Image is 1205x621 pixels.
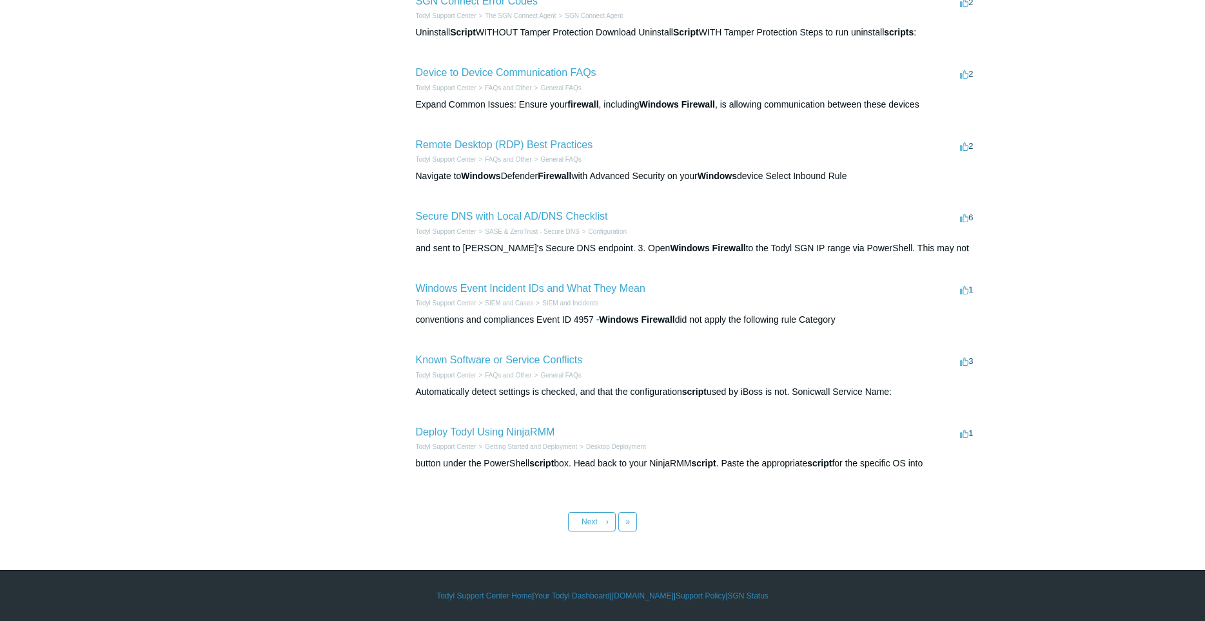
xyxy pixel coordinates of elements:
li: FAQs and Other [476,370,531,380]
li: Todyl Support Center [416,83,476,93]
li: General FAQs [532,83,582,93]
a: Deploy Todyl Using NinjaRMM [416,426,555,437]
em: Windows [640,99,679,110]
li: SIEM and Cases [476,298,533,308]
a: Device to Device Communication FAQs [416,67,596,78]
li: Desktop Deployment [577,442,646,452]
a: Remote Desktop (RDP) Best Practices [416,139,593,150]
div: Uninstall WITHOUT Tamper Protection Download Uninstall WITH Tamper Protection Steps to run uninst... [416,26,977,39]
a: Todyl Support Center [416,372,476,379]
li: Todyl Support Center [416,298,476,308]
a: Todyl Support Center [416,443,476,450]
li: General FAQs [532,370,582,380]
a: Next [568,512,616,531]
div: Automatically detect settings is checked, and that the configuration used by iBoss is not. Sonicw... [416,385,977,399]
em: script [682,387,707,397]
li: General FAQs [532,155,582,164]
li: The SGN Connect Agent [476,11,556,21]
li: SGN Connect Agent [556,11,623,21]
a: Todyl Support Center Home [436,590,532,602]
a: FAQs and Other [485,84,531,91]
li: Todyl Support Center [416,370,476,380]
span: › [606,517,609,526]
span: Next [582,517,598,526]
em: Windows [461,171,500,181]
a: SGN Connect Agent [565,12,623,19]
li: Getting Started and Deployment [476,442,577,452]
em: Windows [670,243,709,253]
a: FAQs and Other [485,156,531,163]
a: Your Todyl Dashboard [534,590,609,602]
em: Script [673,27,699,37]
div: Navigate to Defender with Advanced Security on your device Select Inbound Rule [416,169,977,183]
li: SASE & ZeroTrust - Secure DNS [476,227,579,236]
em: script [807,458,832,468]
a: SGN Status [728,590,769,602]
a: Todyl Support Center [416,156,476,163]
em: Script [450,27,476,37]
div: button under the PowerShell box. Head back to your NinjaRMM . Paste the appropriate for the speci... [416,457,977,470]
em: scripts [884,27,914,37]
li: Todyl Support Center [416,11,476,21]
a: General FAQs [540,156,581,163]
a: SASE & ZeroTrust - Secure DNS [485,228,579,235]
a: Secure DNS with Local AD/DNS Checklist [416,211,608,222]
a: Configuration [588,228,626,235]
a: General FAQs [540,372,581,379]
a: The SGN Connect Agent [485,12,556,19]
em: Windows [698,171,737,181]
li: Configuration [580,227,627,236]
li: FAQs and Other [476,155,531,164]
span: » [625,517,630,526]
li: Todyl Support Center [416,442,476,452]
a: Support Policy [676,590,725,602]
span: 2 [960,141,973,151]
span: 1 [960,285,973,294]
li: Todyl Support Center [416,155,476,164]
em: Windows [599,314,638,325]
a: Todyl Support Center [416,84,476,91]
span: 1 [960,428,973,438]
a: Desktop Deployment [586,443,646,450]
span: 2 [960,69,973,79]
a: Todyl Support Center [416,228,476,235]
div: conventions and compliances Event ID 4957 - did not apply the following rule Category [416,313,977,327]
em: Firewall [538,171,571,181]
a: FAQs and Other [485,372,531,379]
a: SIEM and Incidents [542,300,598,307]
a: Getting Started and Deployment [485,443,577,450]
span: 3 [960,356,973,366]
li: SIEM and Incidents [533,298,598,308]
em: Firewall [681,99,715,110]
li: Todyl Support Center [416,227,476,236]
span: 6 [960,213,973,222]
a: SIEM and Cases [485,300,533,307]
a: Windows Event Incident IDs and What They Mean [416,283,645,294]
li: FAQs and Other [476,83,531,93]
em: script [529,458,554,468]
em: script [692,458,716,468]
a: Todyl Support Center [416,300,476,307]
div: | | | | [229,590,977,602]
em: Firewall [712,243,746,253]
a: Known Software or Service Conflicts [416,354,583,365]
a: General FAQs [540,84,581,91]
em: firewall [567,99,598,110]
a: Todyl Support Center [416,12,476,19]
div: Expand Common Issues: Ensure your , including , is allowing communication between these devices [416,98,977,111]
div: and sent to [PERSON_NAME]'s Secure DNS endpoint. 3. Open to the Todyl SGN IP range via PowerShell... [416,242,977,255]
em: Firewall [642,314,675,325]
a: [DOMAIN_NAME] [612,590,674,602]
